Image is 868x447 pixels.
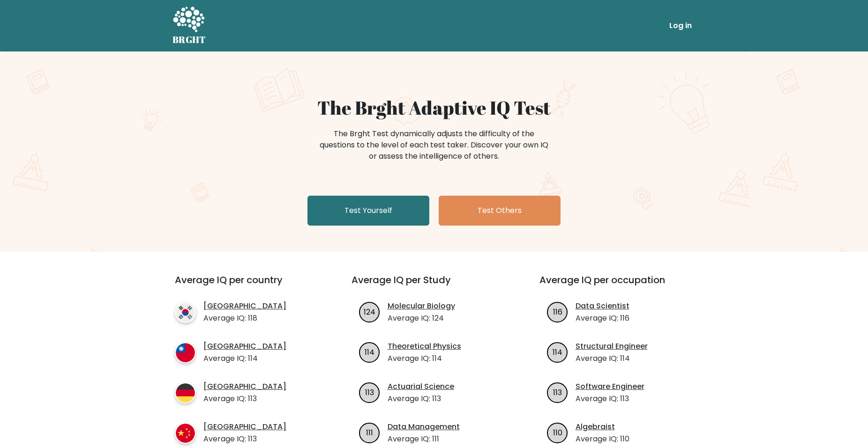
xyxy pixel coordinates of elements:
[175,302,196,323] img: country
[388,353,461,364] p: Average IQ: 114
[439,196,561,226] a: Test Others
[203,313,286,324] p: Average IQ: 118
[203,300,286,312] a: [GEOGRAPHIC_DATA]
[203,421,286,432] a: [GEOGRAPHIC_DATA]
[553,387,562,397] text: 113
[553,346,562,357] text: 114
[205,96,663,119] h1: The Brght Adaptive IQ Test
[388,341,461,352] a: Theoretical Physics
[576,393,644,404] p: Average IQ: 113
[576,433,629,445] p: Average IQ: 110
[203,381,286,392] a: [GEOGRAPHIC_DATA]
[388,313,455,324] p: Average IQ: 124
[203,341,286,352] a: [GEOGRAPHIC_DATA]
[175,274,318,297] h3: Average IQ per country
[576,341,648,352] a: Structural Engineer
[388,421,460,432] a: Data Management
[365,346,374,357] text: 114
[203,433,286,445] p: Average IQ: 113
[172,4,206,48] a: BRGHT
[352,274,517,297] h3: Average IQ per Study
[365,387,374,397] text: 113
[388,381,454,392] a: Actuarial Science
[366,427,373,438] text: 111
[317,128,551,162] div: The Brght Test dynamically adjusts the difficulty of the questions to the level of each test take...
[175,342,196,363] img: country
[388,393,454,404] p: Average IQ: 113
[576,353,648,364] p: Average IQ: 114
[175,423,196,444] img: country
[307,196,429,226] a: Test Yourself
[576,300,629,312] a: Data Scientist
[576,381,644,392] a: Software Engineer
[553,306,562,317] text: 116
[203,353,286,364] p: Average IQ: 114
[388,300,455,312] a: Molecular Biology
[203,393,286,404] p: Average IQ: 113
[539,274,705,297] h3: Average IQ per occupation
[175,382,196,403] img: country
[172,34,206,45] h5: BRGHT
[576,421,629,432] a: Algebraist
[364,306,375,317] text: 124
[388,433,460,445] p: Average IQ: 111
[576,313,629,324] p: Average IQ: 116
[553,427,562,438] text: 110
[666,16,696,35] a: Log in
